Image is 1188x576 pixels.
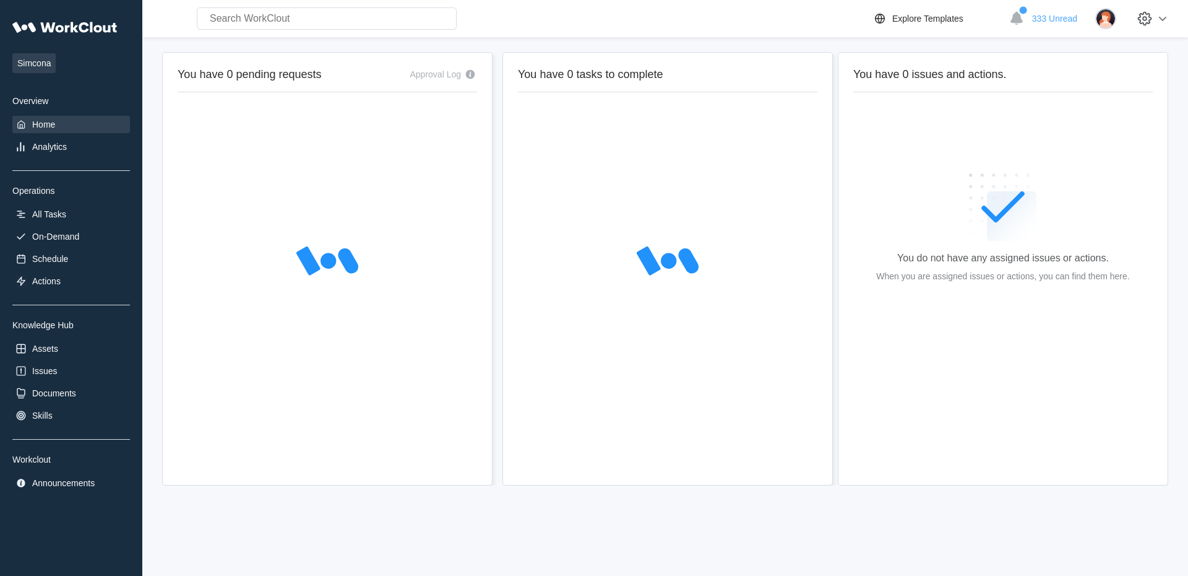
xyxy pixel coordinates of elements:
input: Search WorkClout [197,7,457,30]
a: Explore Templates [872,11,1003,26]
a: All Tasks [12,206,130,223]
div: Approval Log [410,69,461,79]
a: Assets [12,340,130,357]
div: Announcements [32,478,95,488]
h2: You have 0 pending requests [178,68,322,82]
div: Documents [32,388,76,398]
div: Workclout [12,455,130,465]
a: Analytics [12,138,130,155]
div: Knowledge Hub [12,320,130,330]
div: Home [32,120,55,129]
div: Operations [12,186,130,196]
h2: You have 0 issues and actions. [853,68,1153,82]
a: Actions [12,273,130,290]
span: 333 Unread [1032,14,1077,24]
div: On-Demand [32,232,79,242]
div: Explore Templates [892,14,963,24]
div: When you are assigned issues or actions, you can find them here. [876,269,1129,284]
img: user-2.png [1095,8,1116,29]
span: Simcona [12,53,56,73]
div: Actions [32,276,61,286]
div: Skills [32,411,53,421]
div: Issues [32,366,57,376]
div: You do not have any assigned issues or actions. [897,253,1109,264]
div: Schedule [32,254,68,264]
div: Assets [32,344,58,354]
a: Schedule [12,250,130,268]
a: Issues [12,362,130,380]
div: Analytics [32,142,67,152]
a: On-Demand [12,228,130,245]
a: Documents [12,385,130,402]
a: Announcements [12,474,130,492]
div: All Tasks [32,209,66,219]
a: Skills [12,407,130,424]
a: Home [12,116,130,133]
div: Overview [12,96,130,106]
h2: You have 0 tasks to complete [518,68,817,82]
